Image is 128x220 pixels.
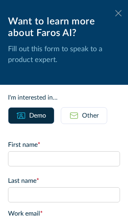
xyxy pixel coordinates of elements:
label: Work email [8,209,120,218]
div: I'm interested in... [8,93,120,102]
div: Other [82,111,99,120]
div: Want to learn more about Faros AI? [8,16,120,39]
p: Fill out this form to speak to a product expert. [8,44,120,66]
label: Last name [8,176,120,186]
div: Demo [29,111,46,120]
label: First name [8,140,120,150]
